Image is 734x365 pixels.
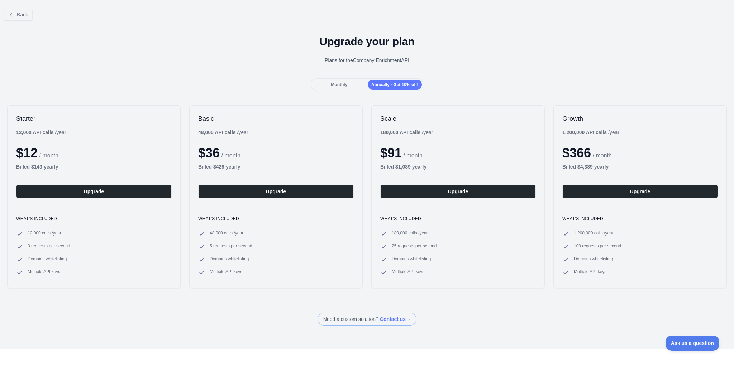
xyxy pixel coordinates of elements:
[666,336,720,351] iframe: Toggle Customer Support
[380,114,536,123] h2: Scale
[380,129,420,135] b: 180,000 API calls
[380,146,402,160] span: $ 91
[380,129,433,136] div: / year
[198,114,354,123] h2: Basic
